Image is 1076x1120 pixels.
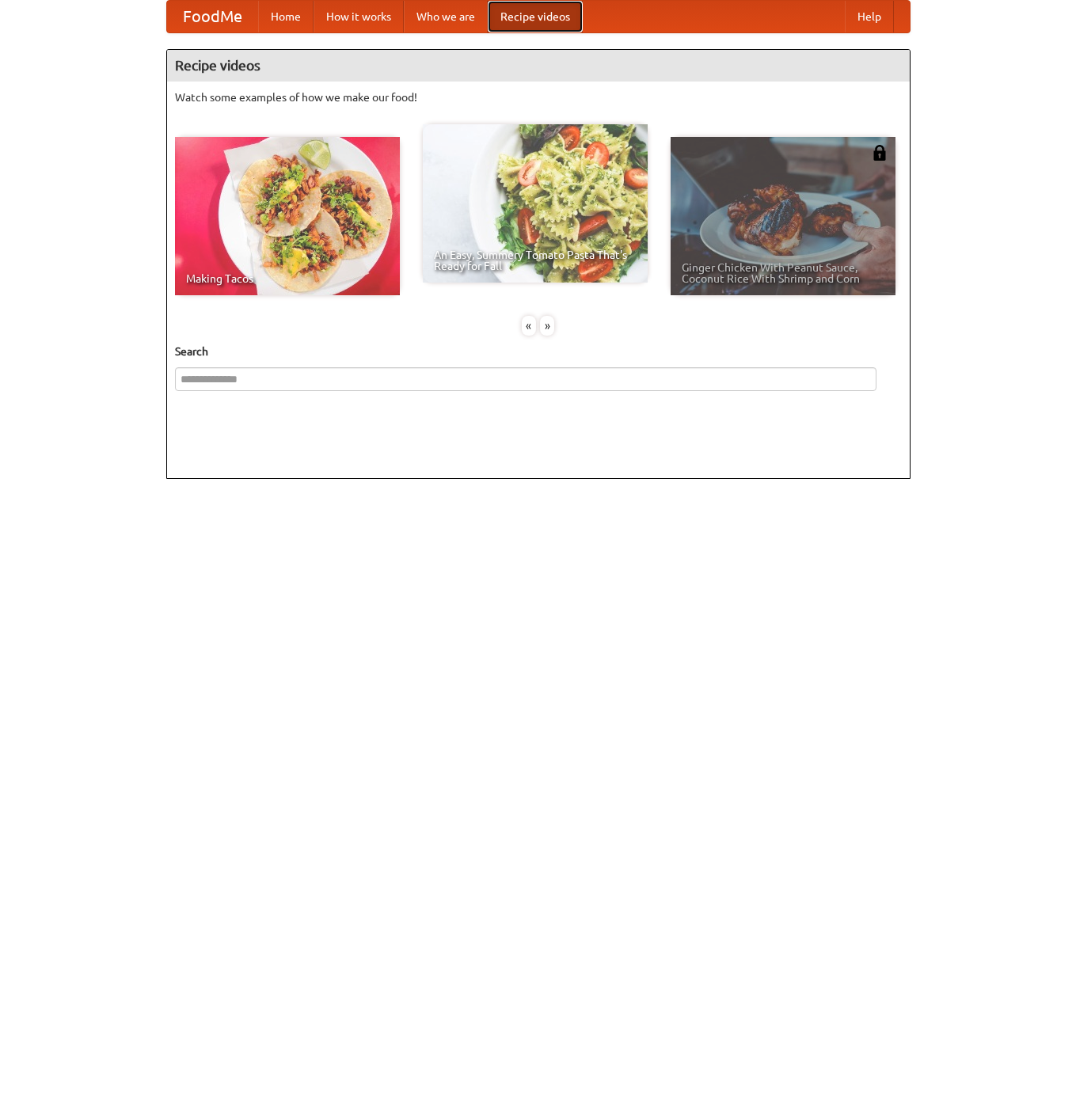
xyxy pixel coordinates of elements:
a: Home [258,1,314,32]
div: « [522,316,536,336]
span: Making Tacos [186,273,389,284]
h4: Recipe videos [167,50,910,82]
a: Recipe videos [488,1,583,32]
a: Who we are [404,1,488,32]
a: Making Tacos [175,137,400,295]
p: Watch some examples of how we make our food! [175,89,902,105]
span: An Easy, Summery Tomato Pasta That's Ready for Fall [434,249,637,271]
a: Help [845,1,894,32]
a: How it works [314,1,404,32]
div: » [540,316,554,336]
a: An Easy, Summery Tomato Pasta That's Ready for Fall [423,124,648,283]
h5: Search [175,344,902,359]
a: FoodMe [167,1,258,32]
img: 483408.png [872,145,888,161]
